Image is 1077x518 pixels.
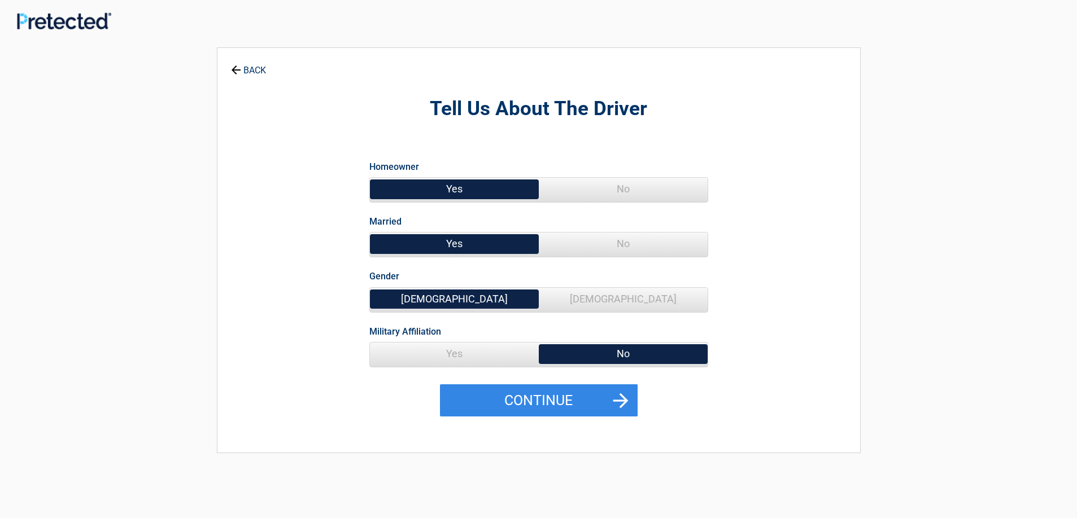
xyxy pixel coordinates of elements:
span: Yes [370,343,539,365]
img: Main Logo [17,12,111,29]
span: Yes [370,178,539,200]
h2: Tell Us About The Driver [280,96,798,122]
label: Gender [369,269,399,284]
span: No [539,178,708,200]
label: Military Affiliation [369,324,441,339]
span: No [539,232,708,255]
label: Homeowner [369,159,419,174]
span: No [539,343,708,365]
span: [DEMOGRAPHIC_DATA] [539,288,708,310]
label: Married [369,214,402,229]
a: BACK [229,55,268,75]
span: [DEMOGRAPHIC_DATA] [370,288,539,310]
button: Continue [440,384,638,417]
span: Yes [370,232,539,255]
